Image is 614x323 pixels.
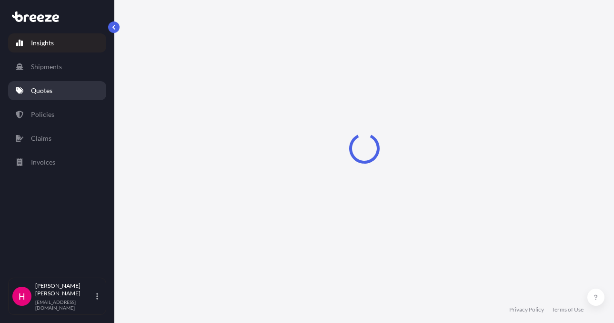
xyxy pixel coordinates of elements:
a: Quotes [8,81,106,100]
p: Quotes [31,86,52,95]
p: Policies [31,110,54,119]
p: Shipments [31,62,62,72]
p: [EMAIL_ADDRESS][DOMAIN_NAME] [35,299,94,311]
p: Insights [31,38,54,48]
span: H [19,292,25,301]
p: Claims [31,134,51,143]
a: Shipments [8,57,106,76]
a: Invoices [8,153,106,172]
a: Terms of Use [552,306,584,313]
p: Invoices [31,157,55,167]
a: Claims [8,129,106,148]
a: Policies [8,105,106,124]
a: Insights [8,33,106,52]
a: Privacy Policy [509,306,544,313]
p: [PERSON_NAME] [PERSON_NAME] [35,282,94,297]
